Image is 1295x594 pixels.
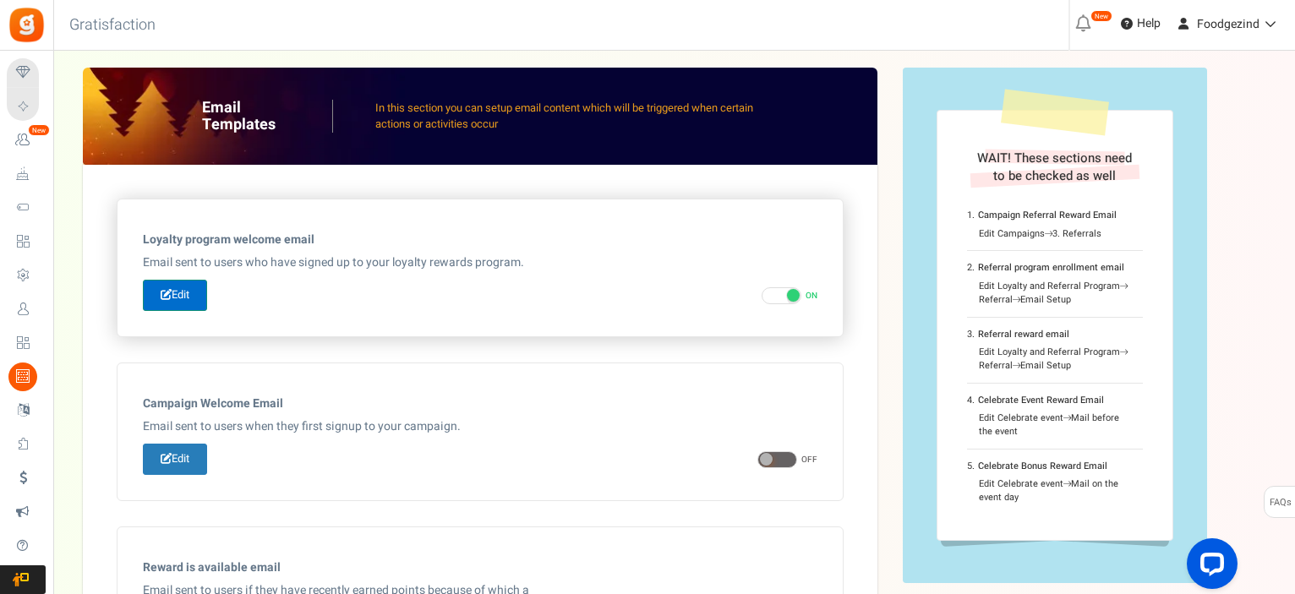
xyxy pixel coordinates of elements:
[978,459,1107,473] b: Celebrate Bonus Reward Email
[978,260,1124,275] b: Referral program enrollment email
[978,393,1104,407] b: Celebrate Event Reward Email
[143,444,207,475] a: Edit
[51,8,174,42] h3: Gratisfaction
[143,280,207,311] a: Edit
[8,6,46,44] img: Gratisfaction
[143,418,817,435] p: Email sent to users when they first signup to your campaign.
[1269,487,1292,519] span: FAQs
[978,208,1117,222] b: Campaign Referral Reward Email
[143,233,817,246] h5: Loyalty program welcome email
[7,126,46,155] a: New
[143,397,817,410] h5: Campaign Welcome Email
[978,327,1069,341] b: Referral reward email
[375,101,758,132] p: In this section you can setup email content which will be triggered when certain actions or activ...
[979,280,1131,306] div: Edit Loyalty and Referral Program Referral Email Setup
[806,290,817,302] span: ON
[979,227,1131,241] div: Edit Campaigns 3. Referrals
[143,561,817,574] h5: Reward is available email
[1133,15,1161,32] span: Help
[202,100,333,134] h2: Email Templates
[1197,15,1259,33] span: Foodgezind
[1114,10,1167,37] a: Help
[1090,10,1112,22] em: New
[801,454,817,466] span: OFF
[143,254,817,271] p: Email sent to users who have signed up to your loyalty rewards program.
[979,477,1131,504] div: Edit Celebrate event Mail on the event day
[979,411,1131,438] div: Edit Celebrate event Mail before the event
[977,149,1132,185] span: WAIT! These sections need to be checked as well
[28,124,50,136] em: New
[979,346,1131,372] div: Edit Loyalty and Referral Program Referral Email Setup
